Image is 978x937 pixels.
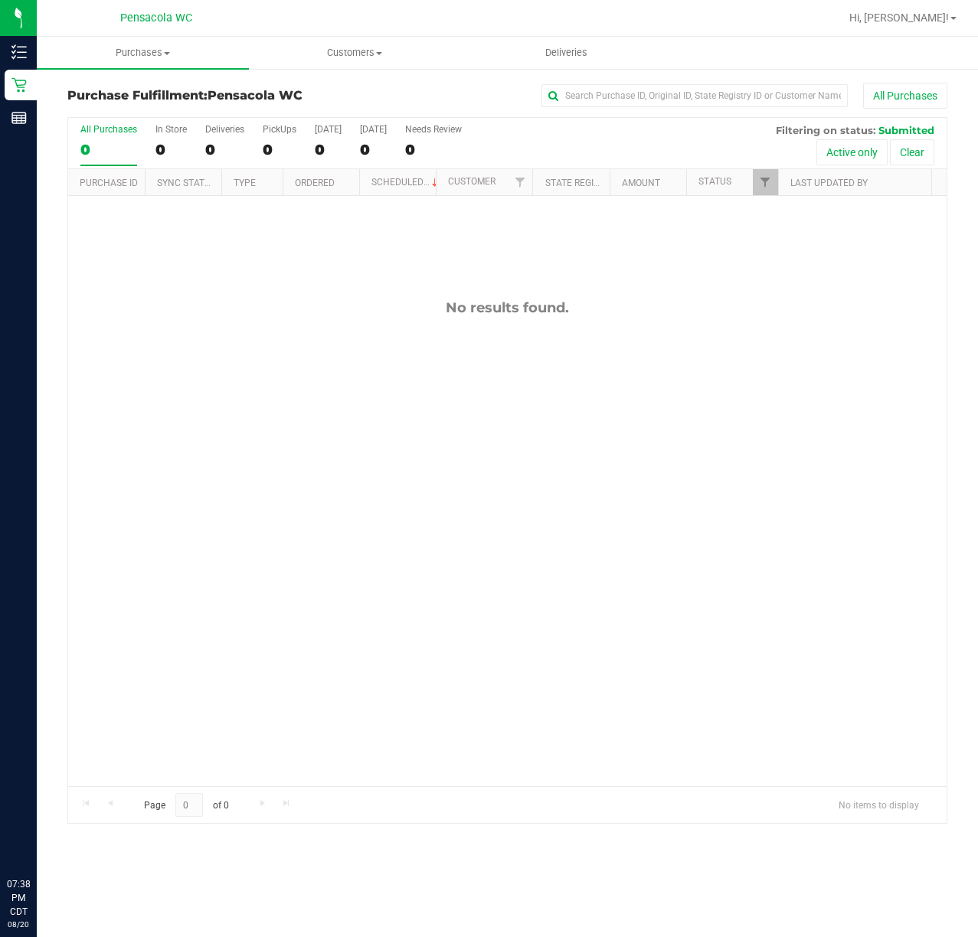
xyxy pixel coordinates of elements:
div: 0 [263,141,296,158]
p: 07:38 PM CDT [7,877,30,919]
a: Scheduled [371,177,441,188]
inline-svg: Reports [11,110,27,126]
div: Deliveries [205,124,244,135]
div: 0 [155,141,187,158]
a: Last Updated By [790,178,868,188]
a: Customers [249,37,461,69]
a: State Registry ID [545,178,626,188]
a: Deliveries [460,37,672,69]
span: Pensacola WC [208,88,303,103]
a: Purchases [37,37,249,69]
a: Filter [753,169,778,195]
span: Pensacola WC [120,11,192,24]
span: No items to display [826,793,931,816]
div: Needs Review [405,124,462,135]
span: Deliveries [525,46,608,60]
div: In Store [155,124,187,135]
div: All Purchases [80,124,137,135]
a: Filter [507,169,532,195]
a: Type [234,178,256,188]
a: Purchase ID [80,178,138,188]
button: Clear [890,139,934,165]
input: Search Purchase ID, Original ID, State Registry ID or Customer Name... [541,84,848,107]
iframe: Resource center [15,815,61,860]
span: Customers [250,46,460,60]
h3: Purchase Fulfillment: [67,89,361,103]
span: Filtering on status: [776,124,875,136]
a: Ordered [295,178,335,188]
button: Active only [816,139,888,165]
a: Status [698,176,731,187]
div: 0 [205,141,244,158]
span: Purchases [37,46,249,60]
div: 0 [360,141,387,158]
div: 0 [315,141,342,158]
inline-svg: Inventory [11,44,27,60]
p: 08/20 [7,919,30,930]
div: [DATE] [315,124,342,135]
div: No results found. [68,299,947,316]
button: All Purchases [863,83,947,109]
span: Submitted [878,124,934,136]
div: 0 [405,141,462,158]
span: Hi, [PERSON_NAME]! [849,11,949,24]
a: Sync Status [157,178,216,188]
span: Page of 0 [131,793,241,817]
div: [DATE] [360,124,387,135]
div: 0 [80,141,137,158]
a: Amount [622,178,660,188]
inline-svg: Retail [11,77,27,93]
a: Customer [448,176,496,187]
div: PickUps [263,124,296,135]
